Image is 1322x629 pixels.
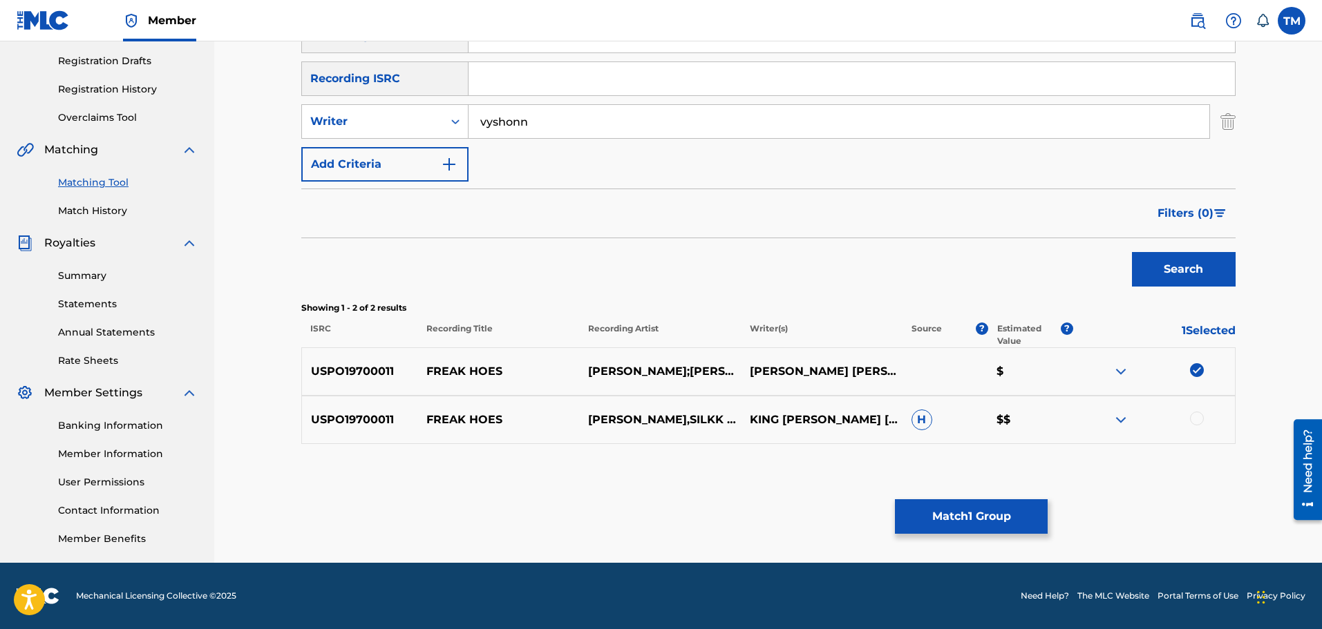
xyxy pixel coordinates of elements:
p: $$ [988,412,1073,428]
div: Writer [310,113,435,130]
a: Matching Tool [58,175,198,190]
span: Matching [44,142,98,158]
a: Registration Drafts [58,54,198,68]
img: expand [181,142,198,158]
a: The MLC Website [1077,590,1149,602]
a: Public Search [1184,7,1211,35]
button: Match1 Group [895,499,1048,534]
a: Member Benefits [58,532,198,546]
p: KING [PERSON_NAME] [PERSON_NAME] [PERSON_NAME] C-MURDER [PERSON_NAME] [PERSON_NAME] [PERSON_NAME]... [741,412,903,428]
p: 1 Selected [1073,322,1235,347]
span: ? [1061,322,1073,335]
p: USPO19700011 [302,363,418,380]
img: expand [181,235,198,251]
img: MLC Logo [17,10,70,30]
img: expand [181,385,198,401]
a: User Permissions [58,475,198,490]
a: Registration History [58,82,198,97]
span: Royalties [44,235,95,251]
img: Delete Criterion [1220,104,1236,139]
span: Mechanical Licensing Collective © 2025 [76,590,236,602]
a: Portal Terms of Use [1158,590,1238,602]
img: filter [1214,209,1226,217]
p: Showing 1 - 2 of 2 results [301,302,1236,314]
p: Source [912,322,942,347]
p: FREAK HOES [417,363,579,380]
p: [PERSON_NAME];[PERSON_NAME] THE SHOCKER;C-MURDER [579,363,741,380]
div: Drag [1257,577,1265,618]
a: Overclaims Tool [58,110,198,125]
p: FREAK HOES [417,412,579,428]
p: Writer(s) [741,322,903,347]
p: Recording Title [417,322,578,347]
a: Banking Information [58,418,198,433]
form: Search Form [301,19,1236,293]
a: Statements [58,297,198,311]
img: expand [1113,412,1129,428]
img: deselect [1190,363,1204,377]
span: ? [976,322,988,335]
img: logo [17,588,59,604]
img: Matching [17,142,34,158]
a: Match History [58,204,198,218]
span: H [912,409,932,430]
div: User Menu [1278,7,1305,35]
a: Annual Statements [58,325,198,340]
span: Filters ( 0 ) [1158,205,1214,222]
span: Member Settings [44,385,142,401]
a: Privacy Policy [1247,590,1305,602]
div: Notifications [1256,14,1269,28]
a: Contact Information [58,503,198,518]
p: [PERSON_NAME],SILKK THE SHOCKER,C-MURDER [579,412,741,428]
a: Summary [58,269,198,283]
p: $ [988,363,1073,380]
img: search [1189,12,1206,29]
img: Member Settings [17,385,33,401]
img: 9d2ae6d4665cec9f34b9.svg [441,156,457,173]
p: ISRC [301,322,417,347]
img: Royalties [17,235,33,251]
img: Top Rightsholder [123,12,140,29]
div: Help [1220,7,1247,35]
a: Rate Sheets [58,354,198,368]
span: Member [148,12,196,28]
iframe: Resource Center [1283,414,1322,525]
button: Search [1132,252,1236,287]
p: Recording Artist [579,322,741,347]
img: expand [1113,363,1129,380]
p: Estimated Value [997,322,1061,347]
p: [PERSON_NAME] [PERSON_NAME], [PERSON_NAME], [PERSON_NAME], [PERSON_NAME] [741,363,903,380]
button: Filters (0) [1149,196,1236,231]
a: Need Help? [1021,590,1069,602]
img: help [1225,12,1242,29]
iframe: Chat Widget [1253,563,1322,629]
a: Member Information [58,447,198,461]
p: USPO19700011 [302,412,418,428]
button: Add Criteria [301,147,469,182]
